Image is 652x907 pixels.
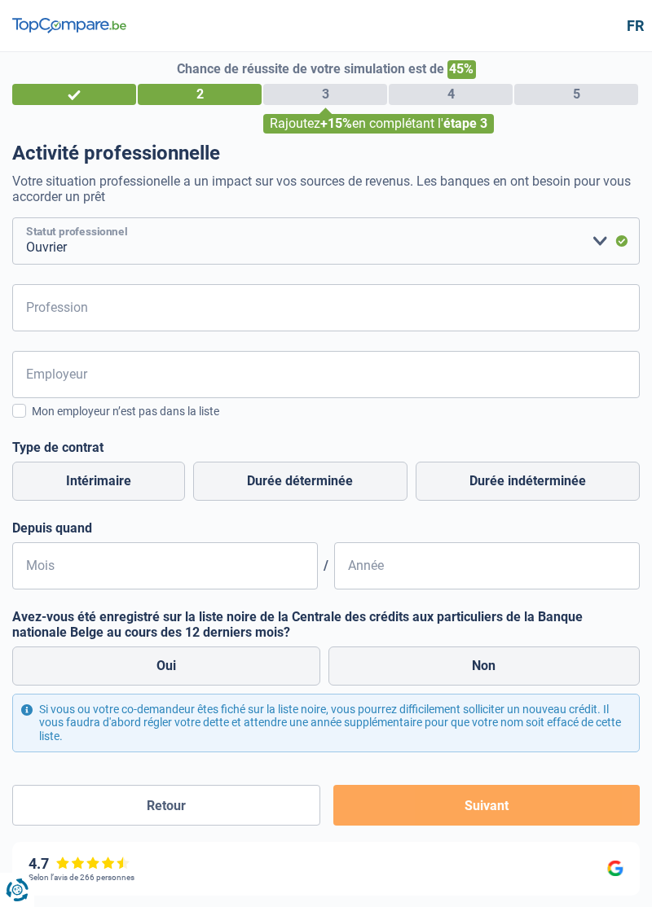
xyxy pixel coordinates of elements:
[138,84,262,105] div: 2
[263,84,387,105] div: 3
[416,462,640,501] label: Durée indéterminée
[334,542,640,589] input: AAAA
[12,462,185,501] label: Intérimaire
[447,60,476,79] span: 45%
[12,18,126,34] img: TopCompare Logo
[12,694,640,752] div: Si vous ou votre co-demandeur êtes fiché sur la liste noire, vous pourrez difficilement sollicite...
[12,173,640,204] p: Votre situation professionelle a un impact sur vos sources de revenus. Les banques en ont besoin ...
[12,785,320,826] button: Retour
[12,84,136,105] div: 1
[263,114,494,134] div: Rajoutez en complétant l'
[193,462,407,501] label: Durée déterminée
[12,609,640,640] label: Avez-vous été enregistré sur la liste noire de la Centrale des crédits aux particuliers de la Ban...
[389,84,513,105] div: 4
[12,142,640,165] h1: Activité professionnelle
[627,17,640,35] div: fr
[12,520,640,536] label: Depuis quand
[12,440,640,455] label: Type de contrat
[328,646,641,686] label: Non
[12,542,318,589] input: MM
[29,873,134,883] div: Selon l’avis de 266 personnes
[333,785,640,826] button: Suivant
[12,351,640,398] input: Cherchez votre employeur
[29,855,130,873] div: 4.7
[318,558,334,573] span: /
[514,84,638,105] div: 5
[320,116,352,131] span: +15%
[443,116,487,131] span: étape 3
[177,61,444,77] span: Chance de réussite de votre simulation est de
[12,646,320,686] label: Oui
[32,403,640,420] div: Mon employeur n’est pas dans la liste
